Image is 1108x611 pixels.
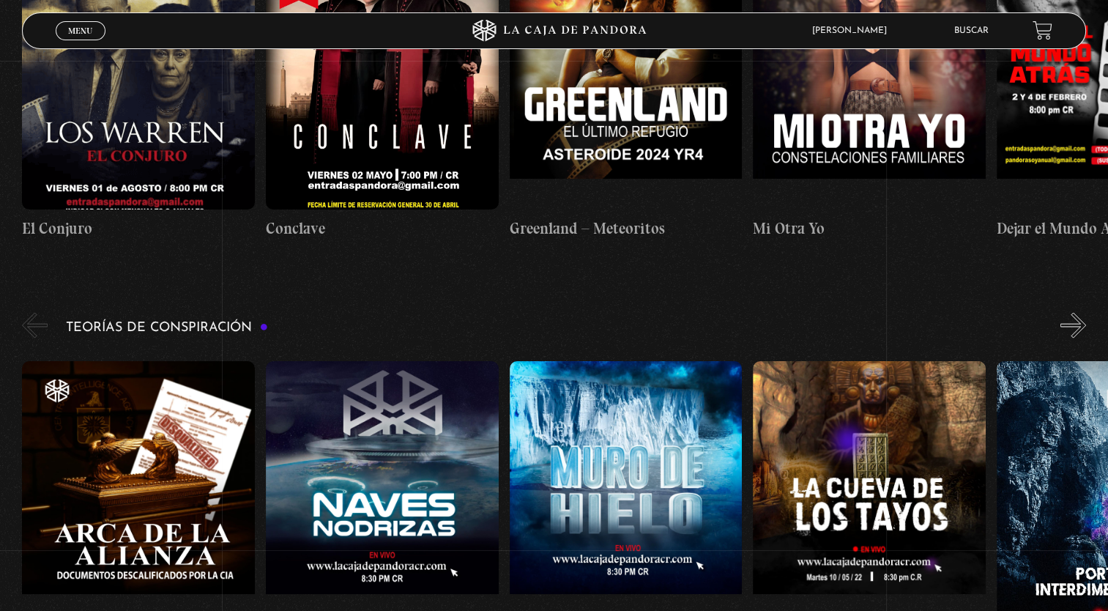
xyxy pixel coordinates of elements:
span: Cerrar [63,38,97,48]
h4: Mi Otra Yo [753,217,986,240]
a: Buscar [954,26,989,35]
button: Previous [22,313,48,338]
button: Next [1060,313,1086,338]
h4: Conclave [266,217,499,240]
h3: Teorías de Conspiración [66,321,268,335]
h4: El Conjuro [22,217,255,240]
span: [PERSON_NAME] [805,26,901,35]
span: Menu [68,26,92,35]
h4: Greenland – Meteoritos [510,217,743,240]
a: View your shopping cart [1033,21,1052,40]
